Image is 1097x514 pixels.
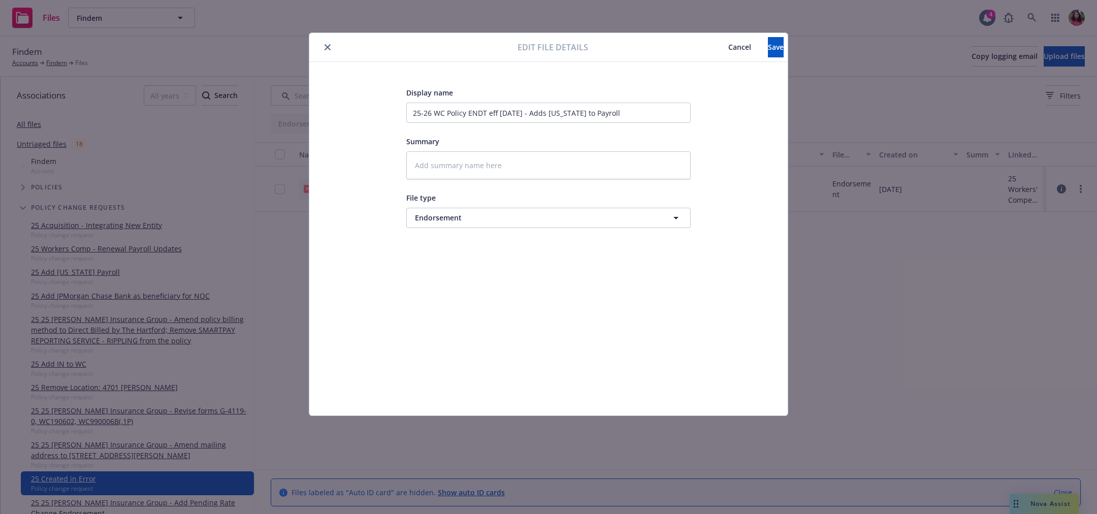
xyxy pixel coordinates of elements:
span: Save [768,42,784,52]
span: Cancel [728,42,751,52]
span: File type [406,193,436,203]
button: Endorsement [406,208,691,228]
span: Display name [406,88,453,98]
button: Save [768,37,784,57]
input: Add display name here [406,103,691,123]
span: Edit file details [518,41,588,53]
button: Cancel [712,37,768,57]
span: Endorsement [415,212,644,223]
span: Summary [406,137,439,146]
button: close [321,41,334,53]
